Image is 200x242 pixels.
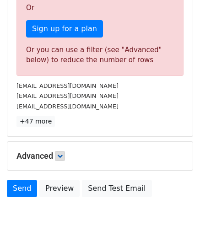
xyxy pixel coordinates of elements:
[16,151,184,161] h5: Advanced
[154,198,200,242] iframe: Chat Widget
[16,103,119,110] small: [EMAIL_ADDRESS][DOMAIN_NAME]
[7,180,37,197] a: Send
[26,20,103,38] a: Sign up for a plan
[26,45,174,65] div: Or you can use a filter (see "Advanced" below) to reduce the number of rows
[39,180,80,197] a: Preview
[82,180,151,197] a: Send Test Email
[16,82,119,89] small: [EMAIL_ADDRESS][DOMAIN_NAME]
[16,116,55,127] a: +47 more
[26,3,174,13] p: Or
[16,92,119,99] small: [EMAIL_ADDRESS][DOMAIN_NAME]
